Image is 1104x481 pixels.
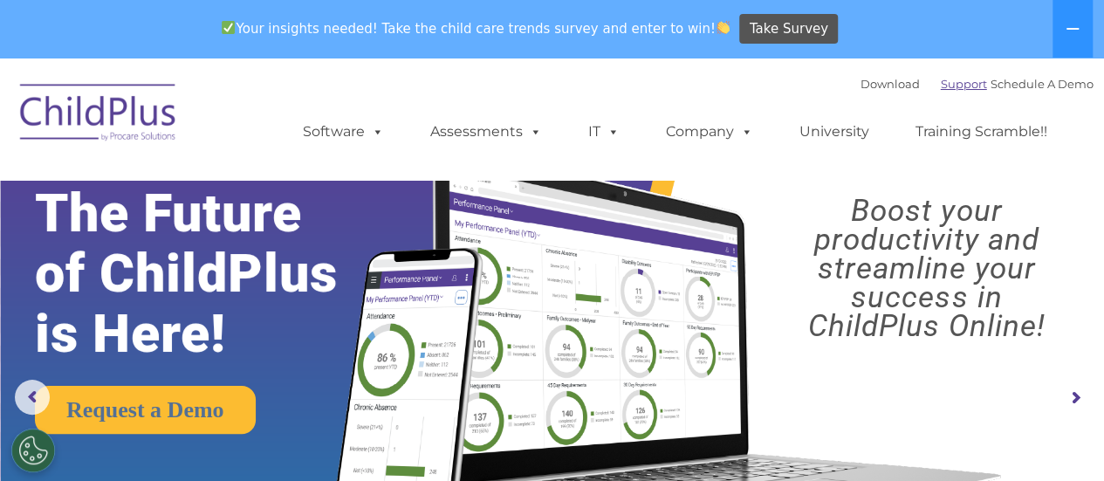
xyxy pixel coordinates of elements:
[285,114,401,149] a: Software
[991,77,1094,91] a: Schedule A Demo
[898,114,1065,149] a: Training Scramble!!
[861,77,920,91] a: Download
[11,72,186,159] img: ChildPlus by Procare Solutions
[648,114,771,149] a: Company
[763,196,1090,340] rs-layer: Boost your productivity and streamline your success in ChildPlus Online!
[222,21,235,34] img: ✅
[413,114,559,149] a: Assessments
[243,115,296,128] span: Last name
[11,429,55,472] button: Cookies Settings
[750,14,828,45] span: Take Survey
[861,77,1094,91] font: |
[215,11,737,45] span: Your insights needed! Take the child care trends survey and enter to win!
[571,114,637,149] a: IT
[739,14,838,45] a: Take Survey
[782,114,887,149] a: University
[717,21,730,34] img: 👏
[941,77,987,91] a: Support
[243,187,317,200] span: Phone number
[35,386,256,434] a: Request a Demo
[35,183,387,364] rs-layer: The Future of ChildPlus is Here!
